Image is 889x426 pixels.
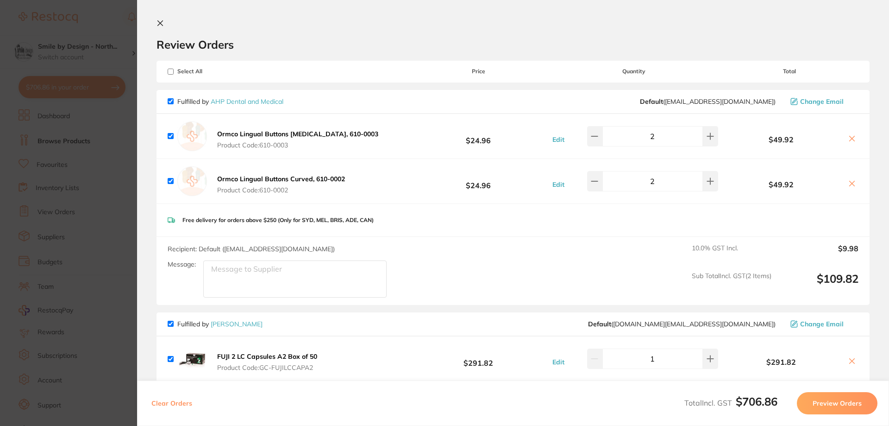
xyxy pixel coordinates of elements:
[550,358,567,366] button: Edit
[177,344,207,374] img: Z3I5czR6Zg
[548,68,720,75] span: Quantity
[168,261,196,268] label: Message:
[211,97,283,106] a: AHP Dental and Medical
[409,172,547,190] b: $24.96
[692,272,771,298] span: Sub Total Incl. GST ( 2 Items)
[157,38,870,51] h2: Review Orders
[800,320,844,328] span: Change Email
[720,68,858,75] span: Total
[217,364,317,371] span: Product Code: GC-FUJILCCAPA2
[211,320,263,328] a: [PERSON_NAME]
[720,358,842,366] b: $291.82
[217,186,345,194] span: Product Code: 610-0002
[409,68,547,75] span: Price
[588,320,611,328] b: Default
[168,245,335,253] span: Recipient: Default ( [EMAIL_ADDRESS][DOMAIN_NAME] )
[588,320,776,328] span: customer.care@henryschein.com.au
[788,97,858,106] button: Change Email
[177,320,263,328] p: Fulfilled by
[177,98,283,105] p: Fulfilled by
[177,121,207,151] img: empty.jpg
[550,135,567,144] button: Edit
[217,130,378,138] b: Ormco Lingual Buttons [MEDICAL_DATA], 610-0003
[409,350,547,368] b: $291.82
[779,272,858,298] output: $109.82
[800,98,844,105] span: Change Email
[797,392,877,414] button: Preview Orders
[149,392,195,414] button: Clear Orders
[640,98,776,105] span: orders@ahpdentalmedical.com.au
[550,180,567,189] button: Edit
[692,244,771,265] span: 10.0 % GST Incl.
[214,352,320,372] button: FUJI 2 LC Capsules A2 Box of 50 Product Code:GC-FUJILCCAPA2
[788,320,858,328] button: Change Email
[720,180,842,189] b: $49.92
[720,135,842,144] b: $49.92
[217,141,378,149] span: Product Code: 610-0003
[214,175,348,194] button: Ormco Lingual Buttons Curved, 610-0002 Product Code:610-0002
[214,130,381,149] button: Ormco Lingual Buttons [MEDICAL_DATA], 610-0003 Product Code:610-0003
[736,394,777,408] b: $706.86
[168,68,260,75] span: Select All
[177,166,207,196] img: empty.jpg
[217,352,317,361] b: FUJI 2 LC Capsules A2 Box of 50
[684,398,777,407] span: Total Incl. GST
[779,244,858,265] output: $9.98
[409,127,547,145] b: $24.96
[217,175,345,183] b: Ormco Lingual Buttons Curved, 610-0002
[182,217,374,223] p: Free delivery for orders above $250 (Only for SYD, MEL, BRIS, ADE, CAN)
[640,97,663,106] b: Default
